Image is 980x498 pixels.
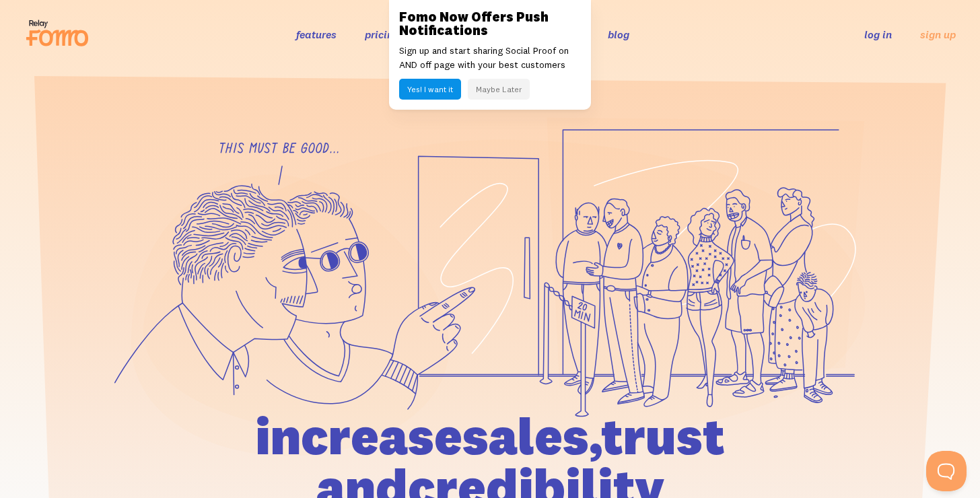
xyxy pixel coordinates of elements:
[920,28,956,42] a: sign up
[399,10,581,37] h3: Fomo Now Offers Push Notifications
[468,79,530,100] button: Maybe Later
[399,79,461,100] button: Yes! I want it
[926,451,967,491] iframe: Help Scout Beacon - Open
[608,28,629,41] a: blog
[864,28,892,41] a: log in
[365,28,399,41] a: pricing
[399,44,581,72] p: Sign up and start sharing Social Proof on AND off page with your best customers
[296,28,337,41] a: features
